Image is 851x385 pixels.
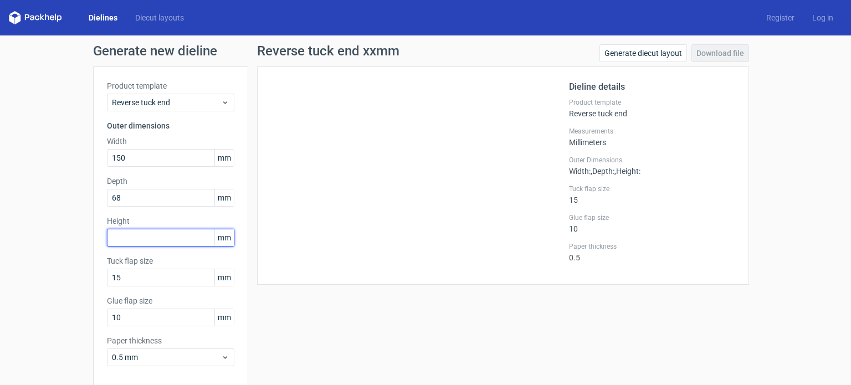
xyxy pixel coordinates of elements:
label: Tuck flap size [569,184,735,193]
span: Reverse tuck end [112,97,221,108]
label: Glue flap size [569,213,735,222]
label: Height [107,215,234,227]
h1: Generate new dieline [93,44,758,58]
h3: Outer dimensions [107,120,234,131]
a: Generate diecut layout [599,44,687,62]
div: 0.5 [569,242,735,262]
label: Product template [569,98,735,107]
h2: Dieline details [569,80,735,94]
label: Measurements [569,127,735,136]
a: Log in [803,12,842,23]
div: 10 [569,213,735,233]
span: mm [214,150,234,166]
label: Tuck flap size [107,255,234,266]
label: Outer Dimensions [569,156,735,165]
label: Width [107,136,234,147]
div: 15 [569,184,735,204]
span: mm [214,309,234,326]
h1: Reverse tuck end xxmm [257,44,399,58]
span: 0.5 mm [112,352,221,363]
a: Dielines [80,12,126,23]
label: Paper thickness [569,242,735,251]
label: Product template [107,80,234,91]
a: Register [757,12,803,23]
div: Reverse tuck end [569,98,735,118]
a: Diecut layouts [126,12,193,23]
label: Glue flap size [107,295,234,306]
span: mm [214,189,234,206]
span: mm [214,269,234,286]
span: , Depth : [591,167,614,176]
label: Paper thickness [107,335,234,346]
span: Width : [569,167,591,176]
label: Depth [107,176,234,187]
span: , Height : [614,167,640,176]
span: mm [214,229,234,246]
div: Millimeters [569,127,735,147]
